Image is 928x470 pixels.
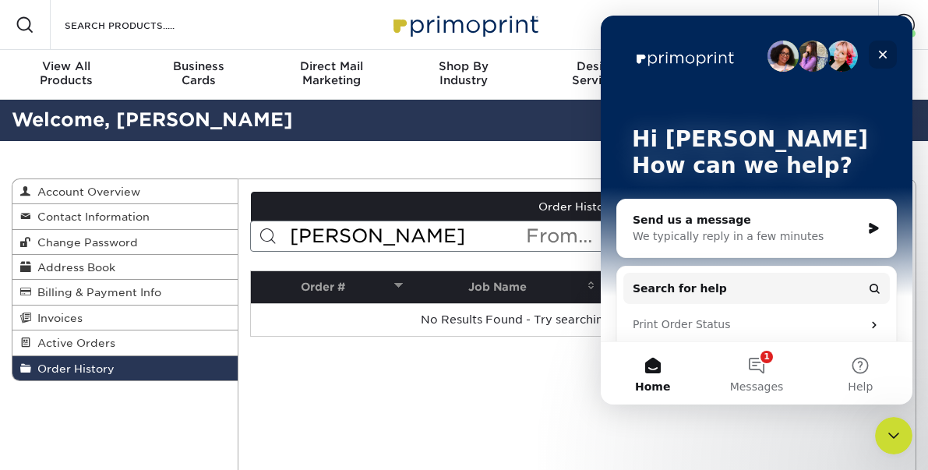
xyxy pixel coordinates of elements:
[265,59,397,73] span: Direct Mail
[531,59,663,87] div: Services
[524,221,714,251] input: From...
[31,210,150,223] span: Contact Information
[12,204,238,229] a: Contact Information
[31,286,161,299] span: Billing & Payment Info
[397,50,530,100] a: Shop ByIndustry
[31,337,115,349] span: Active Orders
[31,312,83,324] span: Invoices
[12,280,238,305] a: Billing & Payment Info
[251,271,408,303] th: Order #
[531,50,663,100] a: DesignServices
[31,236,138,249] span: Change Password
[12,255,238,280] a: Address Book
[600,271,767,303] th: Ordered
[63,16,215,34] input: SEARCH PRODUCTS.....
[12,356,238,380] a: Order History
[601,16,912,405] iframe: Intercom live chat
[408,271,600,303] th: Job Name
[531,59,663,73] span: Design
[12,179,238,204] a: Account Overview
[132,50,265,100] a: BusinessCards
[875,417,912,454] iframe: Intercom live chat
[397,59,530,73] span: Shop By
[12,306,238,330] a: Invoices
[31,362,115,375] span: Order History
[265,50,397,100] a: Direct MailMarketing
[251,192,903,221] a: Order History
[31,186,140,198] span: Account Overview
[251,303,903,336] td: No Results Found - Try searching again or .
[12,230,238,255] a: Change Password
[288,221,524,251] input: Search Orders...
[4,422,132,465] iframe: Google Customer Reviews
[132,59,265,87] div: Cards
[132,59,265,73] span: Business
[386,8,542,41] img: Primoprint
[12,330,238,355] a: Active Orders
[397,59,530,87] div: Industry
[265,59,397,87] div: Marketing
[31,261,115,274] span: Address Book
